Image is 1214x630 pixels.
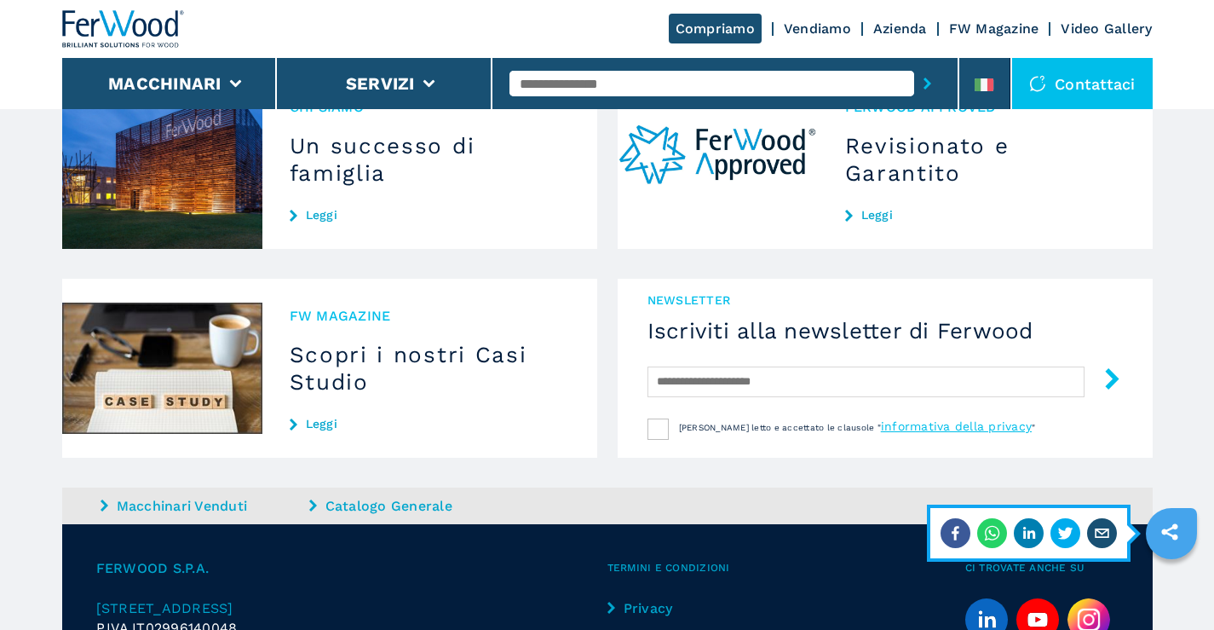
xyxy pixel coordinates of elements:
[1142,553,1201,617] iframe: Chat
[1012,58,1153,109] div: Contattaci
[845,208,1125,222] a: Leggi
[62,70,262,249] img: Un successo di famiglia
[101,496,305,516] a: Macchinari Venduti
[290,306,570,326] span: FW MAGAZINE
[607,598,750,618] a: Privacy
[881,419,1032,433] a: informativa della privacy
[977,518,1007,548] a: whatsapp
[96,600,233,616] span: [STREET_ADDRESS]
[949,20,1039,37] a: FW Magazine
[784,20,851,37] a: Vendiamo
[607,558,965,578] span: Termini e condizioni
[1029,75,1046,92] img: Contattaci
[290,417,570,431] a: Leggi
[647,292,1123,309] span: NEWSLETTER
[647,317,1123,344] h4: Iscriviti alla newsletter di Ferwood
[108,73,222,94] button: Macchinari
[618,70,818,249] img: Revisionato e Garantito
[290,341,570,396] h3: Scopri i nostri Casi Studio
[96,558,607,578] span: FERWOOD S.P.A.
[96,598,607,618] a: [STREET_ADDRESS]
[62,10,185,48] img: Ferwood
[290,132,570,187] h3: Un successo di famiglia
[1032,423,1035,432] span: "
[1085,361,1123,402] button: submit-button
[309,496,514,516] a: Catalogo Generale
[346,73,415,94] button: Servizi
[965,558,1119,578] span: Ci trovate anche su
[1050,518,1080,548] a: twitter
[845,132,1125,187] h3: Revisionato e Garantito
[914,64,941,103] button: submit-button
[1148,511,1191,553] a: sharethis
[679,423,881,432] span: [PERSON_NAME] letto e accettato le clausole "
[1061,20,1152,37] a: Video Gallery
[290,208,570,222] a: Leggi
[873,20,927,37] a: Azienda
[669,14,762,43] a: Compriamo
[941,518,970,548] a: facebook
[62,279,262,458] img: Scopri i nostri Casi Studio
[1087,518,1117,548] a: email
[1014,518,1044,548] a: linkedin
